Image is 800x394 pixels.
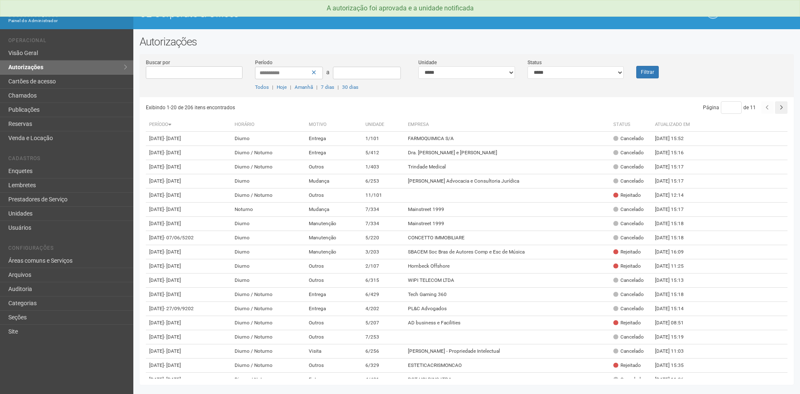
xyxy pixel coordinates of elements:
[146,118,231,132] th: Período
[231,344,305,359] td: Diurno / Noturno
[652,118,697,132] th: Atualizado em
[405,344,610,359] td: [PERSON_NAME] - Propriedade Intelectual
[362,274,405,288] td: 6/315
[405,231,610,245] td: CONCETTO IMMOBILIARE
[295,84,313,90] a: Amanhã
[305,274,362,288] td: Outros
[255,84,269,90] a: Todos
[362,359,405,373] td: 6/329
[405,160,610,174] td: Trindade Medical
[362,344,405,359] td: 6/256
[362,259,405,274] td: 2/107
[613,277,644,284] div: Cancelado
[305,203,362,217] td: Mudança
[636,66,659,78] button: Filtrar
[231,359,305,373] td: Diurno / Noturno
[231,245,305,259] td: Diurno
[164,206,181,212] span: - [DATE]
[231,259,305,274] td: Diurno
[305,373,362,387] td: Entrega
[613,234,644,241] div: Cancelado
[231,132,305,146] td: Diurno
[255,59,272,66] label: Período
[146,373,231,387] td: [DATE]
[305,217,362,231] td: Manutenção
[405,259,610,274] td: Hornbeck Offshore
[305,302,362,316] td: Entrega
[652,231,697,245] td: [DATE] 15:18
[146,231,231,245] td: [DATE]
[146,217,231,231] td: [DATE]
[146,274,231,288] td: [DATE]
[652,146,697,160] td: [DATE] 15:16
[305,344,362,359] td: Visita
[613,348,644,355] div: Cancelado
[610,118,652,132] th: Status
[146,302,231,316] td: [DATE]
[652,245,697,259] td: [DATE] 16:09
[613,163,644,171] div: Cancelado
[362,146,405,160] td: 5/412
[362,316,405,330] td: 5/207
[8,17,127,25] div: Painel do Administrador
[231,188,305,203] td: Diurno / Noturno
[231,146,305,160] td: Diurno / Noturno
[613,291,644,298] div: Cancelado
[326,69,330,75] span: a
[164,178,181,184] span: - [DATE]
[146,101,467,114] div: Exibindo 1-20 de 206 itens encontrados
[146,259,231,274] td: [DATE]
[613,376,644,383] div: Cancelado
[164,235,194,241] span: - 07/06/5202
[613,319,641,326] div: Rejeitado
[362,203,405,217] td: 7/334
[164,306,194,311] span: - 27/09/9202
[362,288,405,302] td: 6/429
[146,132,231,146] td: [DATE]
[8,38,127,46] li: Operacional
[164,362,181,368] span: - [DATE]
[164,334,181,340] span: - [DATE]
[405,245,610,259] td: SBACEM Soc Bras de Autores Comp e Esc de Música
[527,59,542,66] label: Status
[362,160,405,174] td: 1/403
[305,288,362,302] td: Entrega
[321,84,334,90] a: 7 dias
[146,59,170,66] label: Buscar por
[146,288,231,302] td: [DATE]
[652,316,697,330] td: [DATE] 08:51
[613,135,644,142] div: Cancelado
[362,188,405,203] td: 11/101
[140,35,794,48] h2: Autorizações
[164,249,181,255] span: - [DATE]
[405,146,610,160] td: Dra. [PERSON_NAME] e [PERSON_NAME]
[405,174,610,188] td: [PERSON_NAME] Advocacia e Consultoria Jurídica
[703,105,756,110] span: Página de 11
[164,192,181,198] span: - [DATE]
[231,203,305,217] td: Noturno
[8,245,127,254] li: Configurações
[613,248,641,256] div: Rejeitado
[362,118,405,132] th: Unidade
[405,203,610,217] td: Mainstreet 1999
[146,146,231,160] td: [DATE]
[146,316,231,330] td: [DATE]
[405,118,610,132] th: Empresa
[362,373,405,387] td: 4/401
[652,359,697,373] td: [DATE] 15:35
[405,316,610,330] td: AD business e Facilities
[652,288,697,302] td: [DATE] 15:18
[418,59,437,66] label: Unidade
[146,188,231,203] td: [DATE]
[164,277,181,283] span: - [DATE]
[613,206,644,213] div: Cancelado
[272,84,273,90] span: |
[305,259,362,274] td: Outros
[164,150,181,156] span: - [DATE]
[613,263,641,270] div: Rejeitado
[305,245,362,259] td: Manutenção
[405,373,610,387] td: DGT HOLDING LTDA
[305,160,362,174] td: Outros
[164,376,181,382] span: - [DATE]
[231,118,305,132] th: Horário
